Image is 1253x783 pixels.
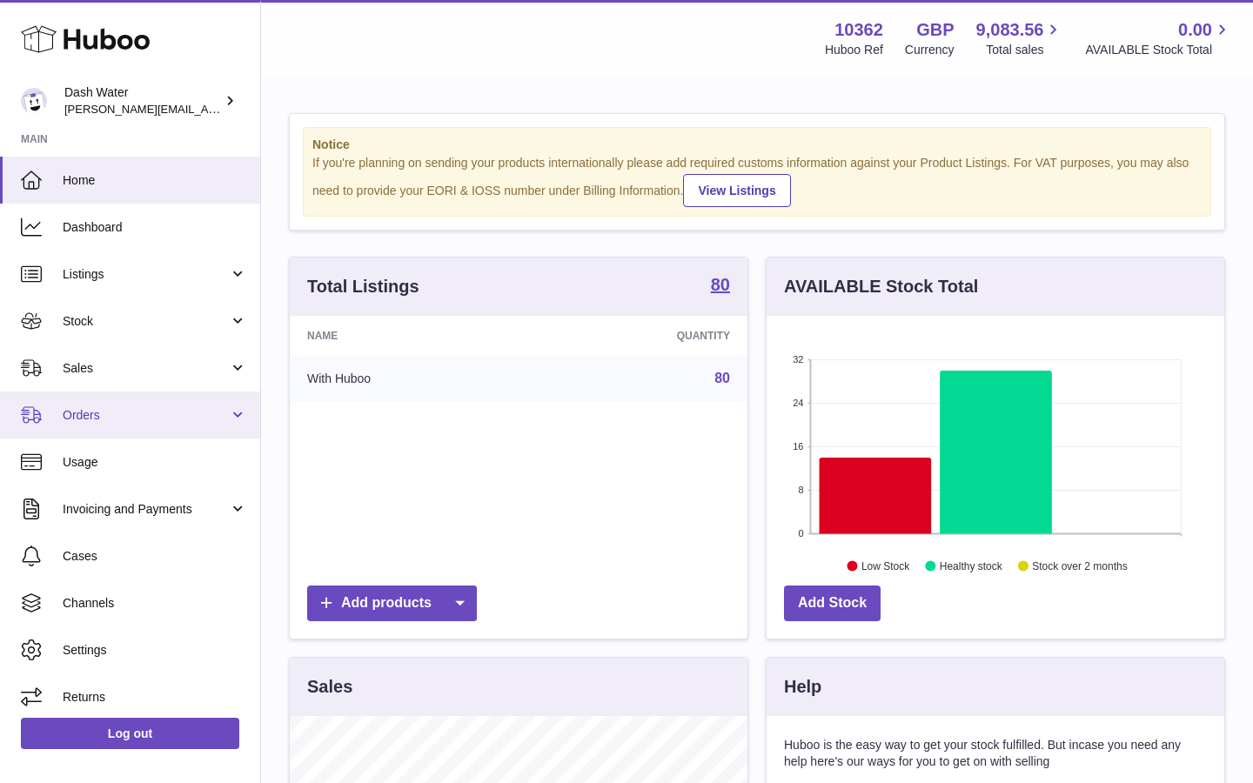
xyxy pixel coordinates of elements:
span: Home [63,172,247,189]
a: View Listings [683,174,790,207]
h3: Total Listings [307,275,419,298]
div: Huboo Ref [825,42,883,58]
span: Channels [63,595,247,612]
span: Sales [63,360,229,377]
text: 8 [798,485,803,495]
span: Settings [63,642,247,659]
a: 80 [714,371,730,385]
p: Huboo is the easy way to get your stock fulfilled. But incase you need any help here's our ways f... [784,737,1207,770]
span: [PERSON_NAME][EMAIL_ADDRESS][DOMAIN_NAME] [64,102,349,116]
strong: 10362 [834,18,883,42]
div: Currency [905,42,955,58]
span: Cases [63,548,247,565]
text: 16 [793,441,803,452]
span: Stock [63,313,229,330]
strong: GBP [916,18,954,42]
text: 0 [798,528,803,539]
a: Add products [307,586,477,621]
text: Stock over 2 months [1032,559,1127,572]
a: Add Stock [784,586,881,621]
span: Total sales [986,42,1063,58]
text: 24 [793,398,803,408]
text: Low Stock [861,559,910,572]
span: Listings [63,266,229,283]
text: Healthy stock [940,559,1003,572]
img: james@dash-water.com [21,88,47,114]
div: If you're planning on sending your products internationally please add required customs informati... [312,155,1202,207]
a: 0.00 AVAILABLE Stock Total [1085,18,1232,58]
a: 80 [711,276,730,297]
span: Returns [63,689,247,706]
h3: Help [784,675,821,699]
a: 9,083.56 Total sales [976,18,1064,58]
span: Orders [63,407,229,424]
h3: Sales [307,675,352,699]
span: 0.00 [1178,18,1212,42]
div: Dash Water [64,84,221,117]
strong: 80 [711,276,730,293]
th: Quantity [531,316,747,356]
h3: AVAILABLE Stock Total [784,275,978,298]
th: Name [290,316,531,356]
text: 32 [793,354,803,365]
span: Dashboard [63,219,247,236]
a: Log out [21,718,239,749]
td: With Huboo [290,356,531,401]
strong: Notice [312,137,1202,153]
span: AVAILABLE Stock Total [1085,42,1232,58]
span: 9,083.56 [976,18,1044,42]
span: Invoicing and Payments [63,501,229,518]
span: Usage [63,454,247,471]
